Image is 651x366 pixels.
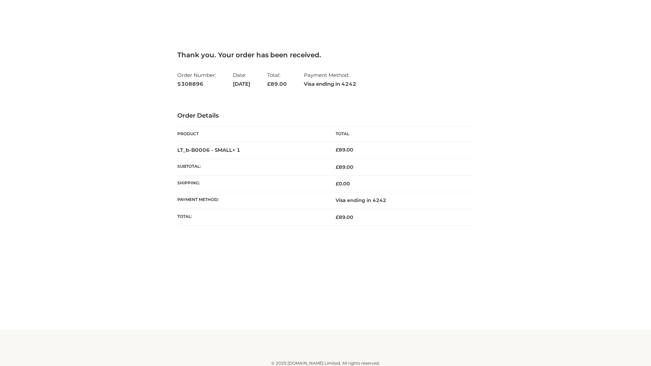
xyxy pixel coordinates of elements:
th: Payment method: [177,192,325,209]
th: Shipping: [177,176,325,192]
span: £ [267,81,271,87]
th: Subtotal: [177,159,325,175]
li: Payment Method: [304,69,356,90]
span: 89.00 [336,164,353,170]
h3: Thank you. Your order has been received. [177,51,474,59]
strong: × 1 [232,147,240,153]
span: 89.00 [336,214,353,220]
bdi: 89.00 [336,147,353,153]
span: £ [336,214,339,220]
strong: LT_b-B0006 - SMALL [177,147,240,153]
li: Date: [233,69,250,90]
bdi: 0.00 [336,181,350,187]
span: £ [336,147,339,153]
td: Visa ending in 4242 [325,192,474,209]
h3: Order Details [177,112,474,120]
span: 89.00 [267,81,287,87]
strong: Visa ending in 4242 [304,80,356,88]
th: Product [177,126,325,142]
strong: [DATE] [233,80,250,88]
th: Total: [177,209,325,225]
span: £ [336,181,339,187]
li: Total: [267,69,287,90]
strong: 5308896 [177,80,216,88]
li: Order Number: [177,69,216,90]
span: £ [336,164,339,170]
th: Total [325,126,474,142]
